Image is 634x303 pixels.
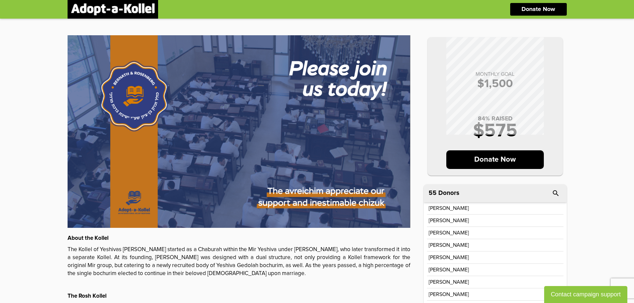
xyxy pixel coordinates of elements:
[429,242,469,248] p: [PERSON_NAME]
[429,230,469,235] p: [PERSON_NAME]
[68,235,108,241] strong: About the Kollel
[429,218,469,223] p: [PERSON_NAME]
[68,246,410,278] p: The Kollel of Yeshivas [PERSON_NAME] started as a Chaburah within the Mir Yeshiva under [PERSON_N...
[68,293,106,299] strong: The Rosh Kollel
[429,255,469,260] p: [PERSON_NAME]
[429,292,469,297] p: [PERSON_NAME]
[438,190,459,196] p: Donors
[429,279,469,285] p: [PERSON_NAME]
[446,150,544,169] p: Donate Now
[544,286,627,303] button: Contact campaign support
[522,6,555,12] p: Donate Now
[552,189,560,197] i: search
[429,267,469,272] p: [PERSON_NAME]
[429,206,469,211] p: [PERSON_NAME]
[68,35,410,228] img: GB8inQHsaP.caqO4gp6iW.jpg
[429,190,437,196] span: 55
[434,72,556,77] p: MONTHLY GOAL
[434,78,556,89] p: $
[71,3,155,15] img: logonobg.png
